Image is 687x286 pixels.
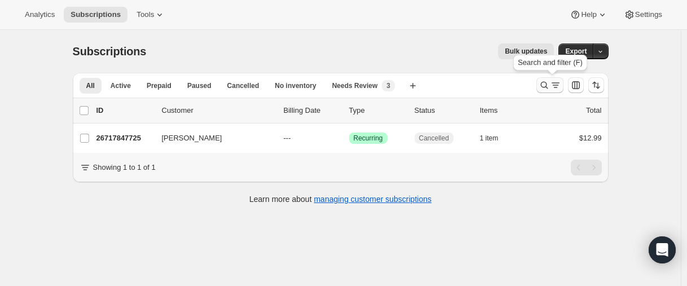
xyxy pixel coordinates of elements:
a: managing customer subscriptions [314,195,431,204]
button: 1 item [480,130,511,146]
span: Bulk updates [505,47,547,56]
span: $12.99 [579,134,602,142]
span: Settings [635,10,662,19]
button: Bulk updates [498,43,554,59]
span: Analytics [25,10,55,19]
span: Prepaid [147,81,171,90]
span: All [86,81,95,90]
div: Items [480,105,536,116]
button: Customize table column order and visibility [568,77,584,93]
p: Total [586,105,601,116]
button: Create new view [404,78,422,94]
button: Export [558,43,593,59]
p: ID [96,105,153,116]
span: Needs Review [332,81,378,90]
p: 26717847725 [96,133,153,144]
span: 1 item [480,134,499,143]
button: Search and filter results [536,77,563,93]
p: Showing 1 to 1 of 1 [93,162,156,173]
span: Paused [187,81,212,90]
span: Tools [136,10,154,19]
span: 3 [386,81,390,90]
button: Analytics [18,7,61,23]
button: Help [563,7,614,23]
p: Customer [162,105,275,116]
span: --- [284,134,291,142]
button: Settings [617,7,669,23]
span: Cancelled [227,81,259,90]
span: Subscriptions [73,45,147,58]
nav: Pagination [571,160,602,175]
span: Cancelled [419,134,449,143]
p: Status [415,105,471,116]
span: [PERSON_NAME] [162,133,222,144]
span: Active [111,81,131,90]
div: Type [349,105,406,116]
div: Open Intercom Messenger [649,236,676,263]
button: [PERSON_NAME] [155,129,268,147]
span: Subscriptions [71,10,121,19]
p: Billing Date [284,105,340,116]
div: IDCustomerBilling DateTypeStatusItemsTotal [96,105,602,116]
span: Recurring [354,134,383,143]
span: Export [565,47,587,56]
button: Subscriptions [64,7,127,23]
p: Learn more about [249,193,431,205]
button: Sort the results [588,77,604,93]
div: 26717847725[PERSON_NAME]---SuccessRecurringCancelled1 item$12.99 [96,130,602,146]
span: Help [581,10,596,19]
span: No inventory [275,81,316,90]
button: Tools [130,7,172,23]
